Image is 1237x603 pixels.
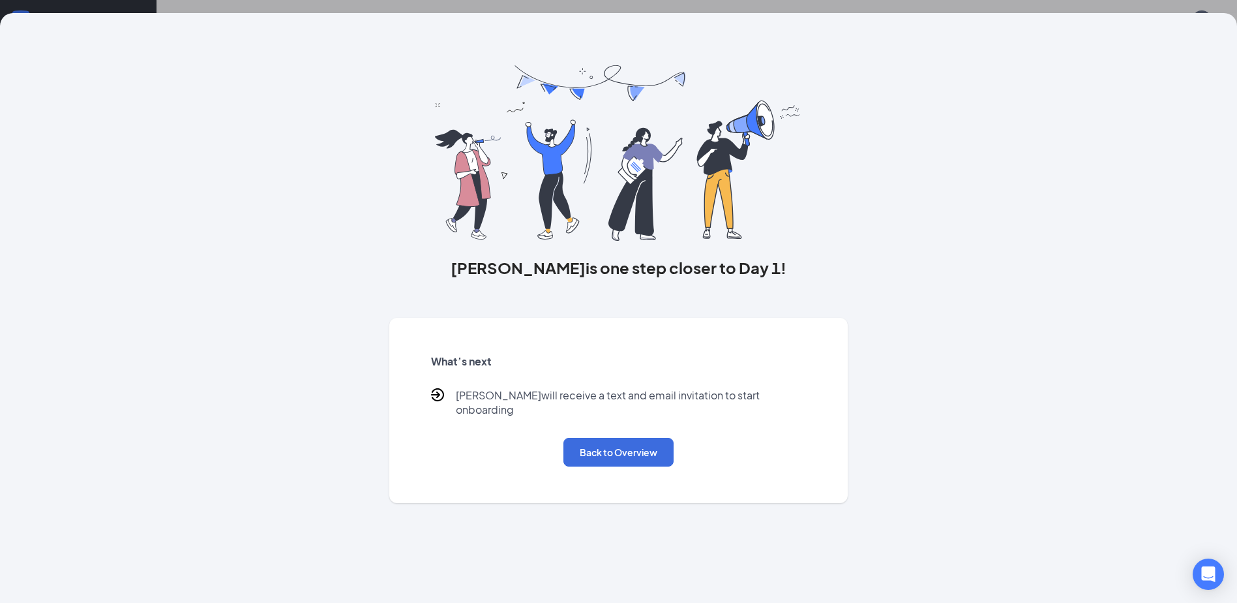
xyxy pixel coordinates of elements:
p: [PERSON_NAME] will receive a text and email invitation to start onboarding [456,388,807,417]
img: you are all set [435,65,802,241]
h3: [PERSON_NAME] is one step closer to Day 1! [389,256,848,279]
div: Open Intercom Messenger [1193,559,1224,590]
h5: What’s next [431,354,807,369]
button: Back to Overview [563,438,674,467]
